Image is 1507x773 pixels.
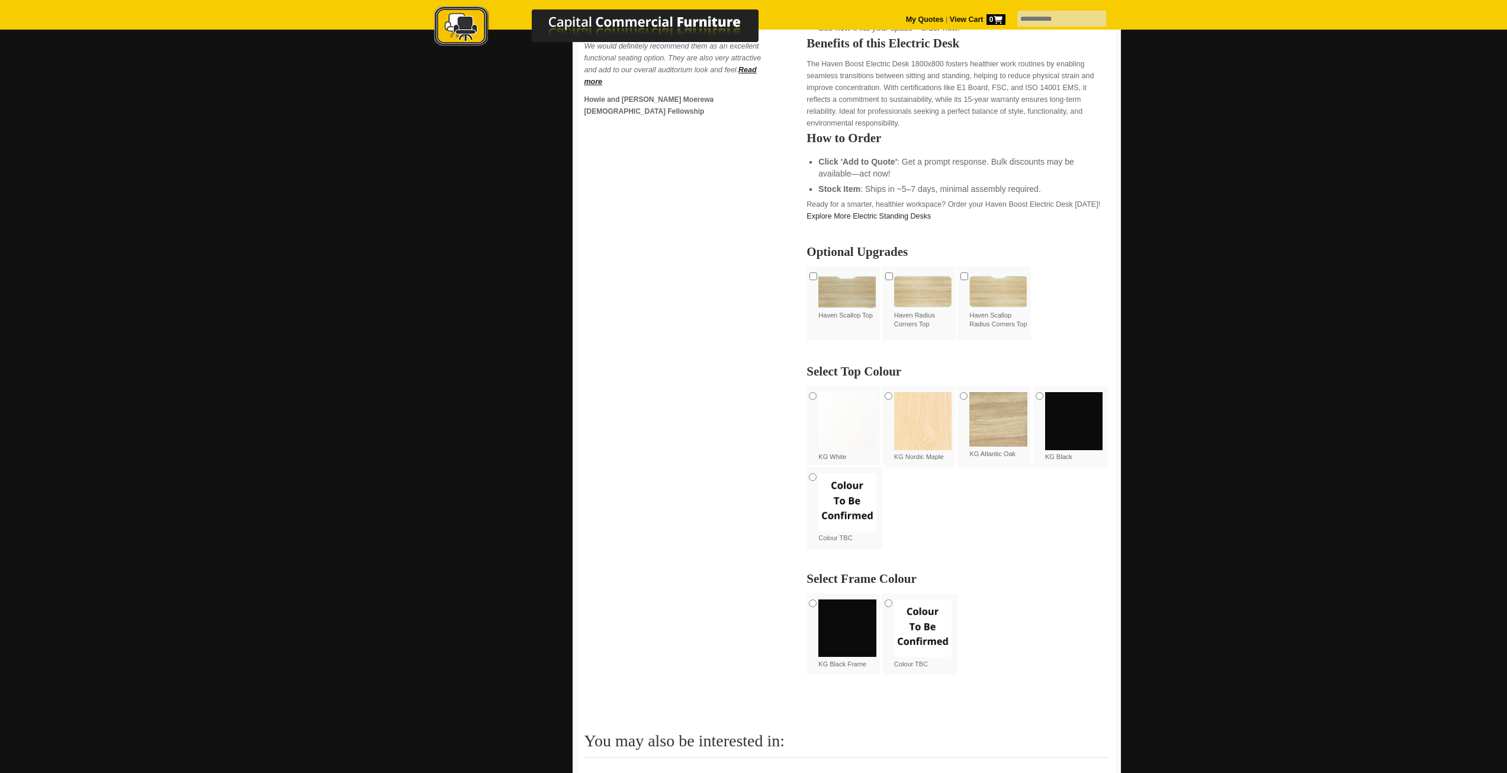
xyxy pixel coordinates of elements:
label: Colour TBC [818,473,876,543]
p: Ready for a smarter, healthier workspace? Order your Haven Boost Electric Desk [DATE]! [806,198,1108,222]
img: Haven Scallop Radius Corners Top [969,272,1027,311]
label: Colour TBC [894,599,952,669]
strong: View Cart [950,15,1005,24]
img: Colour TBC [818,473,876,531]
img: Capital Commercial Furniture Logo [401,6,816,49]
a: Capital Commercial Furniture Logo [401,6,816,53]
p: The Haven Boost Electric Desk 1800x800 fosters healthier work routines by enabling seamless trans... [806,58,1108,129]
label: KG Atlantic Oak [969,392,1027,458]
img: Colour TBC [894,599,952,657]
strong: Click 'Add to Quote' [818,157,897,166]
label: KG Black Frame [818,599,876,669]
h2: You may also be interested in: [584,732,1109,758]
a: My Quotes [906,15,944,24]
a: Read more [584,66,757,86]
label: Haven Scallop Radius Corners Top [969,272,1027,329]
h2: Select Top Colour [806,365,1108,377]
a: View Cart0 [947,15,1005,24]
label: Haven Radius Corners Top [894,272,952,329]
img: KG Atlantic Oak [969,392,1027,447]
h2: How to Order [806,132,1108,144]
label: KG Black [1045,392,1103,461]
strong: Stock Item [818,184,860,194]
span: 0 [987,14,1005,25]
label: KG Nordic Maple [894,392,952,461]
p: Howie and [PERSON_NAME] Moerewa [DEMOGRAPHIC_DATA] Fellowship [584,94,774,117]
img: Haven Scallop Top [818,272,876,311]
label: KG White [818,392,876,461]
label: Haven Scallop Top [818,272,876,320]
h2: Optional Upgrades [806,246,1108,258]
img: KG Nordic Maple [894,392,952,450]
li: : Get a prompt response. Bulk discounts may be available—act now! [818,156,1097,179]
img: KG Black Frame [818,599,876,657]
h2: Benefits of this Electric Desk [806,37,1108,49]
img: KG Black [1045,392,1103,450]
li: : Ships in ~5–7 days, minimal assembly required. [818,183,1097,195]
img: Haven Radius Corners Top [894,272,952,311]
h2: Select Frame Colour [806,573,1108,585]
a: Explore More Electric Standing Desks [806,212,931,220]
img: KG White [818,392,876,450]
